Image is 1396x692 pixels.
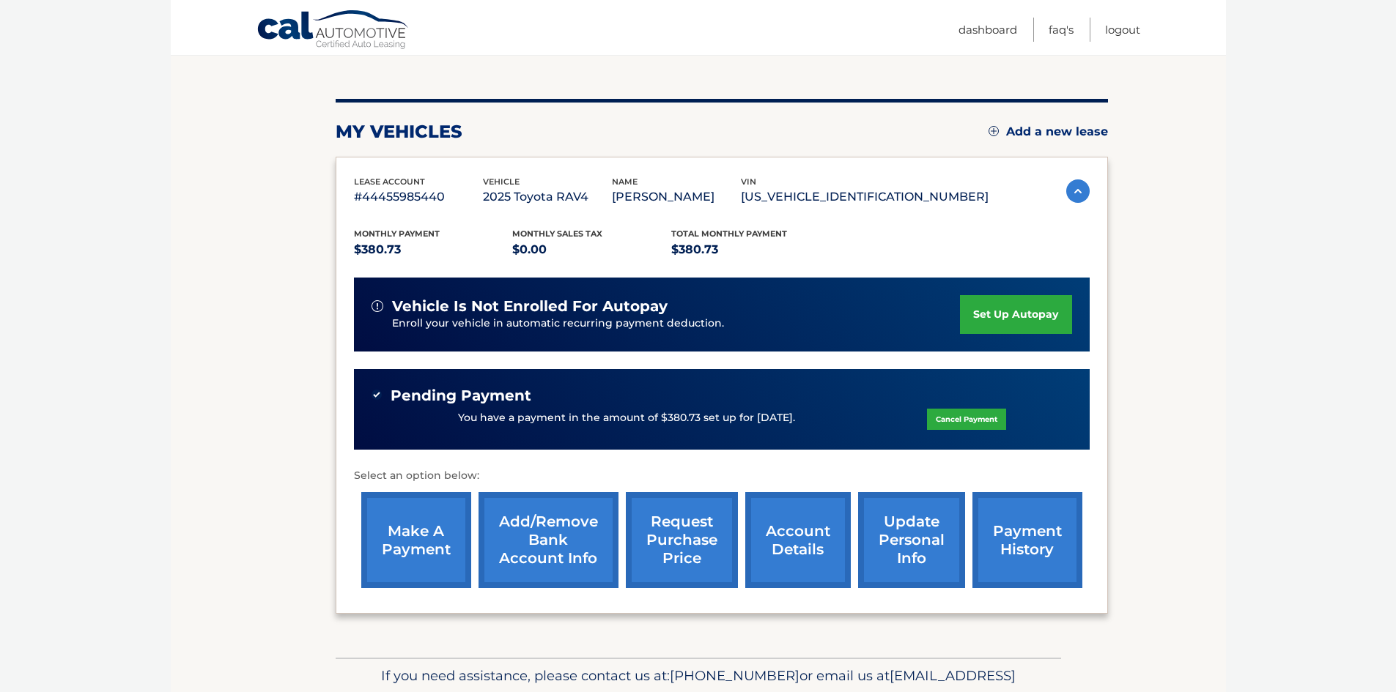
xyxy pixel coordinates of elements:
[1049,18,1074,42] a: FAQ's
[959,18,1017,42] a: Dashboard
[354,187,483,207] p: #44455985440
[670,667,799,684] span: [PHONE_NUMBER]
[361,492,471,588] a: make a payment
[256,10,410,52] a: Cal Automotive
[483,176,520,187] span: vehicle
[354,176,425,187] span: lease account
[458,410,795,426] p: You have a payment in the amount of $380.73 set up for [DATE].
[858,492,965,588] a: update personal info
[671,239,830,260] p: $380.73
[626,492,738,588] a: request purchase price
[960,295,1071,334] a: set up autopay
[479,492,618,588] a: Add/Remove bank account info
[745,492,851,588] a: account details
[512,228,602,239] span: Monthly sales Tax
[392,297,668,316] span: vehicle is not enrolled for autopay
[612,176,638,187] span: name
[989,126,999,136] img: add.svg
[989,124,1108,139] a: Add a new lease
[391,387,531,405] span: Pending Payment
[741,176,756,187] span: vin
[927,409,1006,430] a: Cancel Payment
[671,228,787,239] span: Total Monthly Payment
[354,239,513,260] p: $380.73
[336,121,462,143] h2: my vehicles
[372,300,383,312] img: alert-white.svg
[354,467,1090,485] p: Select an option below:
[1066,179,1090,203] img: accordion-active.svg
[354,228,440,239] span: Monthly Payment
[483,187,612,207] p: 2025 Toyota RAV4
[1105,18,1140,42] a: Logout
[372,390,382,400] img: check-green.svg
[512,239,671,260] p: $0.00
[972,492,1082,588] a: payment history
[392,316,961,332] p: Enroll your vehicle in automatic recurring payment deduction.
[612,187,741,207] p: [PERSON_NAME]
[741,187,989,207] p: [US_VEHICLE_IDENTIFICATION_NUMBER]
